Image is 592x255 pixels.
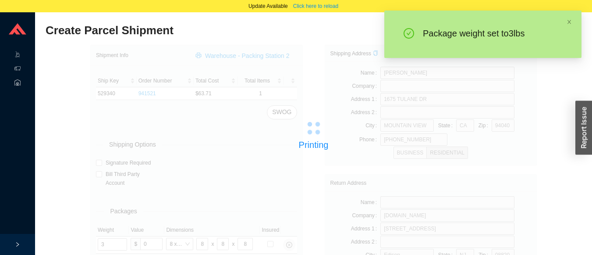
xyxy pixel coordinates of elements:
span: Click here to reload [293,2,338,11]
div: Package weight set to 3 lb s [423,28,553,39]
div: Printing [90,133,537,152]
h2: Create Parcel Shipment [46,23,447,38]
span: right [15,242,20,247]
span: close [567,19,572,25]
span: check-circle [404,28,414,40]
